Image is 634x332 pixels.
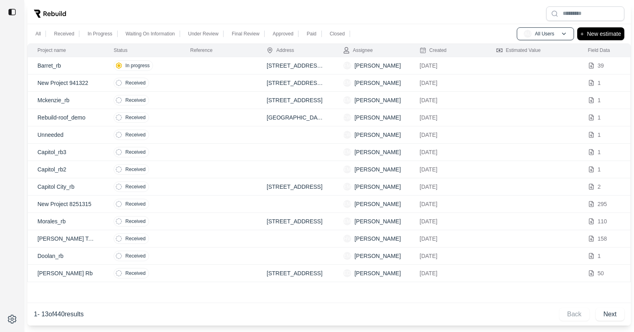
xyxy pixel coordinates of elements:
p: [PERSON_NAME] [354,79,401,87]
p: [PERSON_NAME] Test [37,235,94,243]
p: 2 [598,183,601,191]
button: +New estimate [577,27,624,40]
p: Under Review [188,31,218,37]
span: EM [343,96,351,104]
p: 1 [598,131,601,139]
button: AUAll Users [517,27,574,40]
p: Received [125,149,145,155]
span: CW [343,131,351,139]
p: [PERSON_NAME] [354,269,401,277]
p: [DATE] [420,131,477,139]
p: [PERSON_NAME] [354,62,401,70]
p: [DATE] [420,252,477,260]
p: [PERSON_NAME] [354,148,401,156]
p: 1 [598,96,601,104]
p: [PERSON_NAME] [354,217,401,225]
span: EM [343,200,351,208]
p: Mckenzie_rb [37,96,94,104]
p: Received [54,31,74,37]
p: [PERSON_NAME] [354,252,401,260]
p: Closed [330,31,345,37]
p: [PERSON_NAME] [354,165,401,173]
div: Assignee [343,47,373,54]
p: 1 [598,79,601,87]
p: New Project 941322 [37,79,94,87]
td: [STREET_ADDRESS] [257,213,334,230]
td: [STREET_ADDRESS] [257,265,334,282]
div: Status [114,47,127,54]
p: New estimate [587,29,621,39]
p: 1 [598,252,601,260]
p: In Progress [87,31,112,37]
span: EM [343,217,351,225]
p: Morales_rb [37,217,94,225]
p: In progress [125,62,149,69]
p: Capitol_rb2 [37,165,94,173]
span: EM [343,148,351,156]
p: 50 [598,269,604,277]
p: Received [125,270,145,276]
p: Paid [307,31,316,37]
p: [DATE] [420,217,477,225]
p: Final Review [232,31,259,37]
td: [STREET_ADDRESS] [257,92,334,109]
p: Waiting On Information [126,31,175,37]
p: [DATE] [420,113,477,122]
p: [DATE] [420,235,477,243]
div: Estimated Value [496,47,541,54]
p: Doolan_rb [37,252,94,260]
p: Received [125,114,145,121]
p: 110 [598,217,607,225]
p: 1 [598,165,601,173]
span: EM [343,183,351,191]
span: EM [343,252,351,260]
p: [PERSON_NAME] [354,235,401,243]
p: [PERSON_NAME] [354,200,401,208]
div: Created [420,47,447,54]
span: EM [343,79,351,87]
p: All [35,31,41,37]
img: toggle sidebar [8,8,16,16]
div: Address [267,47,294,54]
span: EM [343,62,351,70]
div: Reference [190,47,212,54]
p: Rebuild-roof_demo [37,113,94,122]
button: Next [596,308,624,321]
span: HV [343,235,351,243]
img: Rebuild [34,10,66,18]
p: [DATE] [420,200,477,208]
p: Approved [273,31,293,37]
p: [DATE] [420,96,477,104]
p: 1 - 13 of 440 results [34,309,84,319]
p: Capitol_rb3 [37,148,94,156]
p: Received [125,132,145,138]
span: AU [524,30,532,38]
span: EM [343,165,351,173]
p: [PERSON_NAME] [354,113,401,122]
p: [DATE] [420,165,477,173]
p: All Users [535,31,554,37]
p: + [580,29,584,39]
p: 1 [598,113,601,122]
td: [STREET_ADDRESS][PERSON_NAME] [257,74,334,92]
p: Received [125,218,145,225]
p: [PERSON_NAME] [354,183,401,191]
div: Field Data [588,47,610,54]
p: Received [125,97,145,103]
p: [DATE] [420,62,477,70]
p: Received [125,201,145,207]
span: CW [343,113,351,122]
p: Received [125,166,145,173]
p: Barret_rb [37,62,94,70]
p: Received [125,235,145,242]
p: Unneeded [37,131,94,139]
p: [DATE] [420,183,477,191]
p: 39 [598,62,604,70]
p: New Project 8251315 [37,200,94,208]
p: Capitol City_rb [37,183,94,191]
td: [STREET_ADDRESS] [257,178,334,196]
p: [PERSON_NAME] [354,96,401,104]
td: [STREET_ADDRESS][PERSON_NAME] [257,57,334,74]
p: [PERSON_NAME] Rb [37,269,94,277]
p: [DATE] [420,148,477,156]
